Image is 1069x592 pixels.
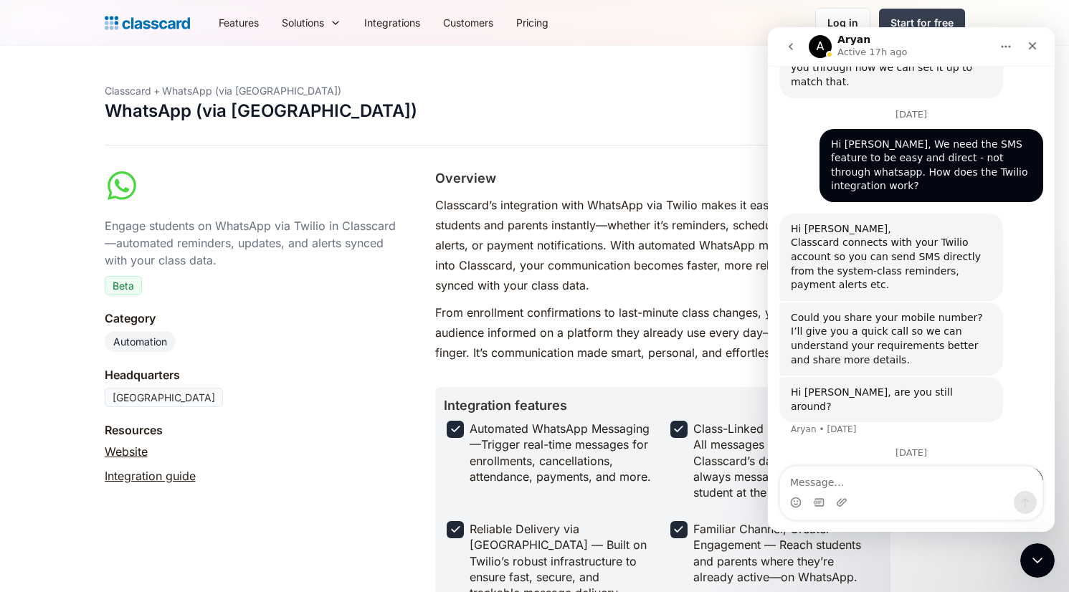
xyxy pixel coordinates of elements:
a: home [105,13,190,33]
div: Engage students on WhatsApp via Twilio in Classcard—automated reminders, updates, and alerts sync... [105,217,407,269]
div: WhatsApp (via [GEOGRAPHIC_DATA]) [162,83,341,98]
div: Log in [827,15,858,30]
p: From enrollment confirmations to last-minute class changes, you can keep your audience informed o... [435,302,890,363]
h2: Integration features [444,396,882,415]
div: Category [105,310,156,327]
div: [GEOGRAPHIC_DATA] [105,388,223,407]
a: Log in [815,8,870,37]
div: Familiar Channel, Greater Engagement — Reach students and parents where they’re already active—on... [693,521,877,586]
div: Automation [113,334,167,349]
div: Classcard [105,83,151,98]
h2: Overview [435,168,496,188]
a: Customers [432,6,505,39]
div: Automated WhatsApp Messaging —Trigger real-time messages for enrollments, cancellations, attendan... [470,421,653,485]
a: Website [105,443,148,460]
div: Beta [113,278,134,293]
div: Start for free [890,15,954,30]
div: + [153,83,160,98]
a: Integration guide [105,467,196,484]
a: Integrations [353,6,432,39]
a: Pricing [505,6,560,39]
div: Solutions [270,6,353,39]
a: Features [207,6,270,39]
div: Solutions [282,15,324,30]
p: Classcard’s integration with WhatsApp via Twilio makes it easy to reach your students and parents... [435,195,890,295]
iframe: Intercom live chat [768,27,1055,532]
div: Resources [105,421,163,439]
div: Headquarters [105,366,180,383]
iframe: Intercom live chat [1020,543,1055,578]
a: Start for free [879,9,965,37]
div: Class-Linked Communication — All messages are synced with Classcard’s data, so you’re always mess... [693,421,877,501]
h1: WhatsApp (via [GEOGRAPHIC_DATA]) [105,101,417,122]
